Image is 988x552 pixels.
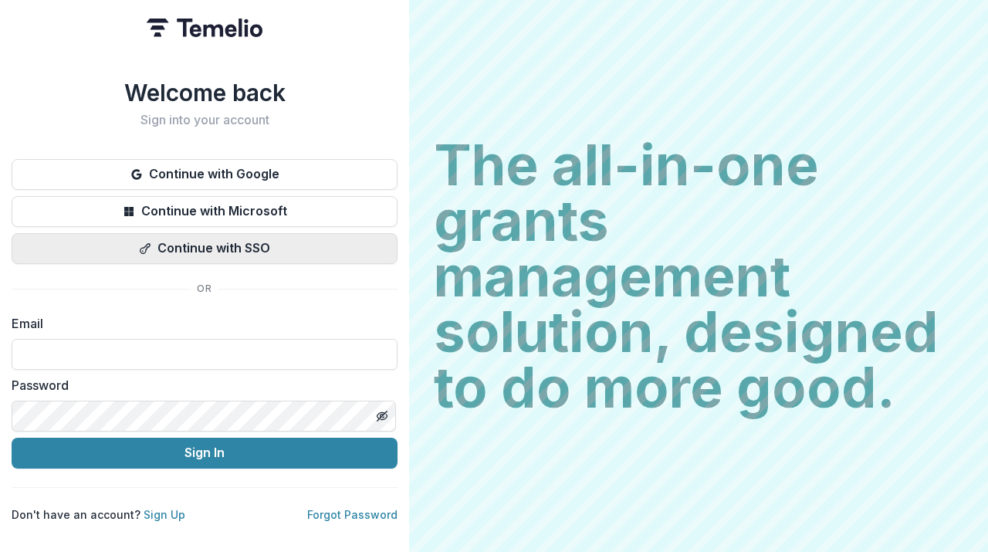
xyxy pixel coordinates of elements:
p: Don't have an account? [12,506,185,523]
a: Sign Up [144,508,185,521]
button: Continue with Microsoft [12,196,398,227]
button: Toggle password visibility [370,404,394,428]
label: Email [12,314,388,333]
button: Continue with SSO [12,233,398,264]
h2: Sign into your account [12,113,398,127]
button: Continue with Google [12,159,398,190]
label: Password [12,376,388,395]
button: Sign In [12,438,398,469]
img: Temelio [147,19,262,37]
h1: Welcome back [12,79,398,107]
a: Forgot Password [307,508,398,521]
